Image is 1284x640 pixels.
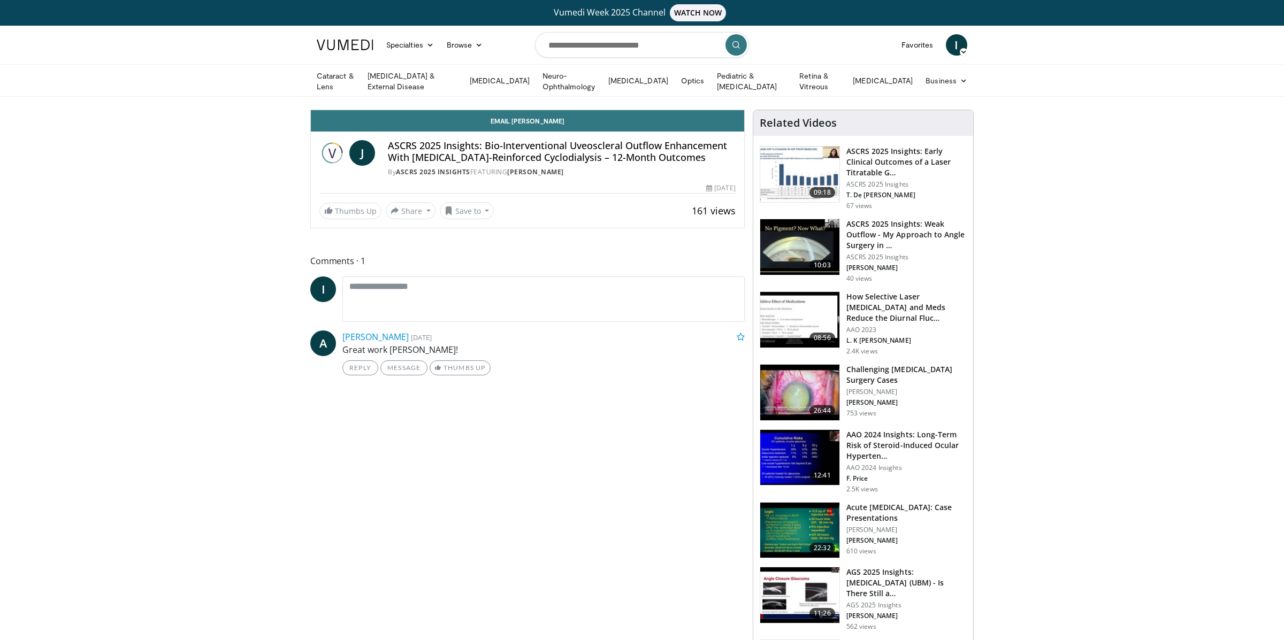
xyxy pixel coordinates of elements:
[760,567,839,623] img: e89d9ca0-2a00-4e8a-87e7-a62f747f1d8a.150x105_q85_crop-smart_upscale.jpg
[535,32,749,58] input: Search topics, interventions
[386,202,435,219] button: Share
[692,204,736,217] span: 161 views
[809,333,835,343] span: 08:56
[760,219,967,283] a: 10:03 ASCRS 2025 Insights: Weak Outflow - My Approach to Angle Surgery in … ASCRS 2025 Insights [...
[760,430,839,485] img: d1bebadf-5ef8-4c82-bd02-47cdd9740fa5.150x105_q85_crop-smart_upscale.jpg
[310,330,336,356] a: A
[310,71,361,92] a: Cataract & Lens
[670,4,727,21] span: WATCH NOW
[846,601,967,610] p: AGS 2025 Insights
[760,567,967,631] a: 11:26 AGS 2025 Insights: [MEDICAL_DATA] (UBM) - Is There Still a… AGS 2025 Insights [PERSON_NAME]...
[411,333,432,342] small: [DATE]
[846,536,967,545] p: [PERSON_NAME]
[846,398,967,407] p: [PERSON_NAME]
[760,364,967,421] a: 26:44 Challenging [MEDICAL_DATA] Surgery Cases [PERSON_NAME] [PERSON_NAME] 753 views
[809,608,835,619] span: 11:26
[846,70,919,91] a: [MEDICAL_DATA]
[310,254,745,268] span: Comments 1
[846,253,967,261] p: ASCRS 2025 Insights
[760,146,839,202] img: b8bf30ca-3013-450f-92b0-de11c61660f8.150x105_q85_crop-smart_upscale.jpg
[809,470,835,481] span: 12:41
[440,34,490,56] a: Browse
[760,146,967,210] a: 09:18 ASCRS 2025 Insights: Early Clinical Outcomes of a Laser Titratable G… ASCRS 2025 Insights T...
[602,70,675,91] a: [MEDICAL_DATA]
[809,543,835,553] span: 22:32
[430,360,490,375] a: Thumbs Up
[760,291,967,356] a: 08:56 How Selective Laser [MEDICAL_DATA] and Meds Reduce the Diurnal Fluc… AAO 2023 L. K [PERSON_...
[846,191,967,199] p: T. De [PERSON_NAME]
[846,464,967,472] p: AAO 2024 Insights
[760,503,839,558] img: 70667664-86a4-45d1-8ebc-87674d5d23cb.150x105_q85_crop-smart_upscale.jpg
[507,167,564,176] a: [PERSON_NAME]
[310,276,336,302] a: I
[318,4,966,21] a: Vumedi Week 2025 ChannelWATCH NOW
[846,274,873,283] p: 40 views
[760,117,837,129] h4: Related Videos
[760,292,839,348] img: 420b1191-3861-4d27-8af4-0e92e58098e4.150x105_q85_crop-smart_upscale.jpg
[946,34,967,56] a: I
[846,502,967,523] h3: Acute [MEDICAL_DATA]: Case Presentations
[380,360,427,375] a: Message
[319,140,345,166] img: ASCRS 2025 Insights
[342,360,378,375] a: Reply
[846,429,967,461] h3: AAO 2024 Insights: Long-Term Risk of Steroid-Induced Ocular Hyperten…
[919,70,974,91] a: Business
[846,219,967,251] h3: ASCRS 2025 Insights: Weak Outflow - My Approach to Angle Surgery in …
[319,203,381,219] a: Thumbs Up
[846,264,967,272] p: [PERSON_NAME]
[388,140,736,163] h4: ASCRS 2025 Insights: Bio-Interventional Uveoscleral Outflow Enhancement With [MEDICAL_DATA]-Reinf...
[793,71,846,92] a: Retina & Vitreous
[311,110,744,132] a: Email [PERSON_NAME]
[846,388,967,396] p: [PERSON_NAME]
[846,526,967,534] p: [PERSON_NAME]
[846,146,967,178] h3: ASCRS 2025 Insights: Early Clinical Outcomes of a Laser Titratable G…
[846,622,876,631] p: 562 views
[846,202,873,210] p: 67 views
[388,167,736,177] div: By FEATURING
[809,187,835,198] span: 09:18
[846,364,967,385] h3: Challenging [MEDICAL_DATA] Surgery Cases
[710,71,793,92] a: Pediatric & [MEDICAL_DATA]
[536,71,602,92] a: Neuro-Ophthalmology
[317,40,373,50] img: VuMedi Logo
[706,183,735,193] div: [DATE]
[846,336,967,345] p: L. K [PERSON_NAME]
[760,429,967,494] a: 12:41 AAO 2024 Insights: Long-Term Risk of Steroid-Induced Ocular Hyperten… AAO 2024 Insights F. ...
[846,291,967,323] h3: How Selective Laser [MEDICAL_DATA] and Meds Reduce the Diurnal Fluc…
[809,405,835,416] span: 26:44
[760,502,967,559] a: 22:32 Acute [MEDICAL_DATA]: Case Presentations [PERSON_NAME] [PERSON_NAME] 610 views
[342,343,745,356] p: Great work [PERSON_NAME]!
[440,202,494,219] button: Save to
[895,34,939,56] a: Favorites
[846,474,967,483] p: F. Price
[809,260,835,271] span: 10:03
[463,70,536,91] a: [MEDICAL_DATA]
[361,71,463,92] a: [MEDICAL_DATA] & External Disease
[396,167,470,176] a: ASCRS 2025 Insights
[349,140,375,166] a: J
[846,409,876,418] p: 753 views
[846,180,967,189] p: ASCRS 2025 Insights
[342,331,409,343] a: [PERSON_NAME]
[846,547,876,556] p: 610 views
[846,347,878,356] p: 2.4K views
[675,70,710,91] a: Optics
[380,34,440,56] a: Specialties
[846,326,967,334] p: AAO 2023
[846,567,967,599] h3: AGS 2025 Insights: [MEDICAL_DATA] (UBM) - Is There Still a…
[760,365,839,420] img: 05a6f048-9eed-46a7-93e1-844e43fc910c.150x105_q85_crop-smart_upscale.jpg
[846,612,967,620] p: [PERSON_NAME]
[846,485,878,494] p: 2.5K views
[760,219,839,275] img: c4ee65f2-163e-44d3-aede-e8fb280be1de.150x105_q85_crop-smart_upscale.jpg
